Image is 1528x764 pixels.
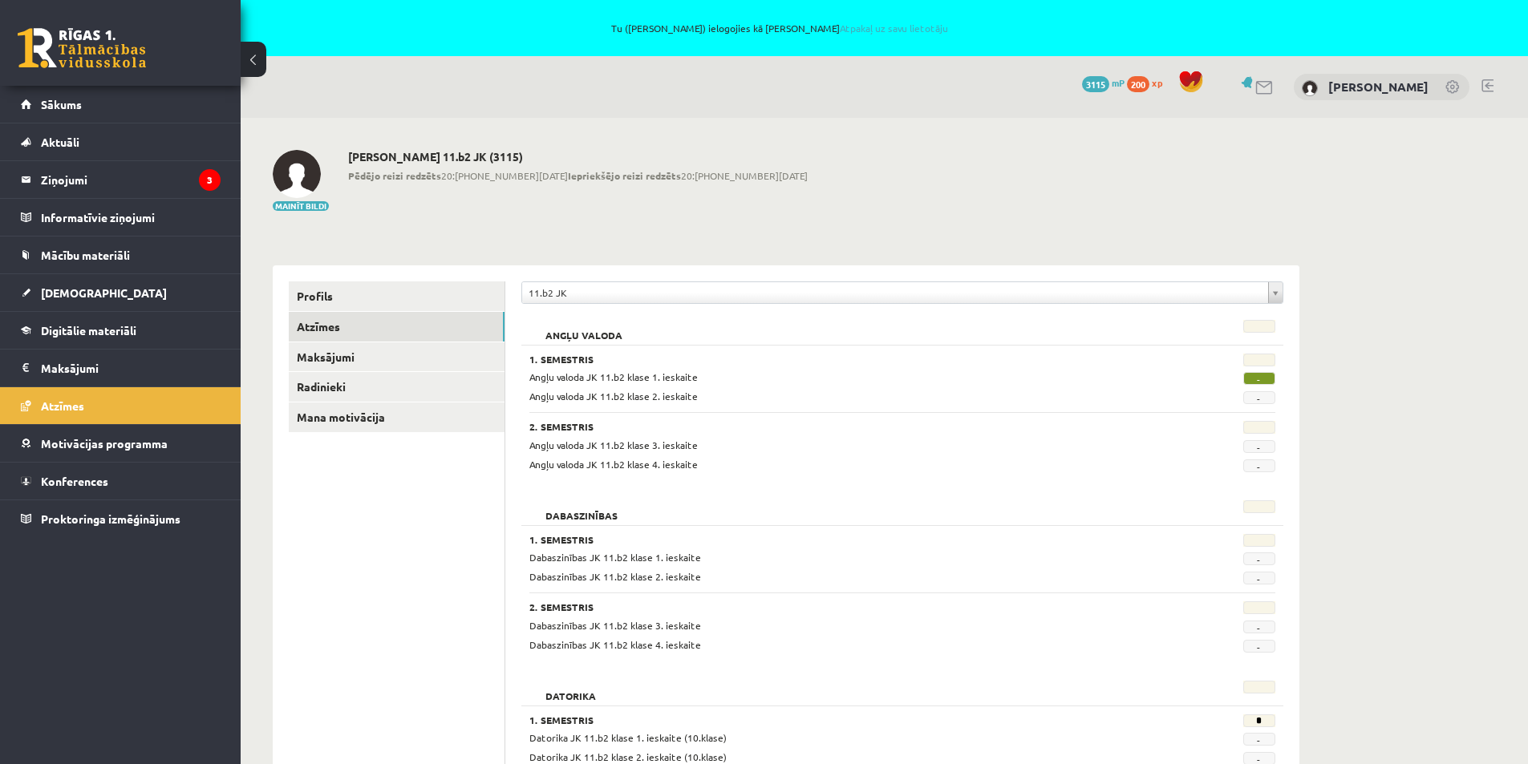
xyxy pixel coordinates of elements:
[529,320,638,336] h2: Angļu valoda
[21,236,221,273] a: Mācību materiāli
[289,402,505,432] a: Mana motivācija
[273,150,321,198] img: Artūrs Masaļskis
[273,201,329,211] button: Mainīt bildi
[1302,80,1318,96] img: Artūrs Masaļskis
[41,248,130,262] span: Mācību materiāli
[1243,440,1275,453] span: -
[41,161,221,198] legend: Ziņojumi
[529,601,1147,612] h3: 2. Semestris
[21,312,221,349] a: Digitālie materiāli
[529,534,1147,545] h3: 1. Semestris
[1328,79,1429,95] a: [PERSON_NAME]
[289,342,505,372] a: Maksājumi
[199,169,221,191] i: 3
[1243,372,1275,385] span: -
[529,638,701,651] span: Dabaszinības JK 11.b2 klase 4. ieskaite
[41,350,221,386] legend: Maksājumi
[21,86,221,123] a: Sākums
[41,398,84,413] span: Atzīmes
[1243,572,1275,584] span: -
[21,463,221,499] a: Konferences
[41,199,221,236] legend: Informatīvie ziņojumi
[529,500,634,516] h2: Dabaszinības
[529,458,698,471] span: Angļu valoda JK 11.b2 klase 4. ieskaite
[41,97,82,111] span: Sākums
[1127,76,1170,89] a: 200 xp
[1082,76,1109,92] span: 3115
[348,169,441,182] b: Pēdējo reizi redzēts
[529,731,727,744] span: Datorika JK 11.b2 klase 1. ieskaite (10.klase)
[1243,620,1275,633] span: -
[522,282,1283,303] a: 11.b2 JK
[568,169,681,182] b: Iepriekšējo reizi redzēts
[289,372,505,402] a: Radinieki
[21,387,221,424] a: Atzīmes
[529,421,1147,432] h3: 2. Semestris
[529,282,1262,303] span: 11.b2 JK
[1082,76,1125,89] a: 3115 mP
[840,22,948,34] a: Atpakaļ uz savu lietotāju
[529,551,701,564] span: Dabaszinības JK 11.b2 klase 1. ieskaite
[21,199,221,236] a: Informatīvie ziņojumi
[41,135,79,149] span: Aktuāli
[289,312,505,342] a: Atzīmes
[1243,552,1275,565] span: -
[529,619,701,632] span: Dabaszinības JK 11.b2 klase 3. ieskaite
[41,511,180,526] span: Proktoringa izmēģinājums
[1127,76,1149,92] span: 200
[41,285,167,300] span: [DEMOGRAPHIC_DATA]
[1243,391,1275,404] span: -
[1243,640,1275,653] span: -
[529,750,727,763] span: Datorika JK 11.b2 klase 2. ieskaite (10.klase)
[41,436,168,451] span: Motivācijas programma
[1243,733,1275,746] span: -
[21,500,221,537] a: Proktoringa izmēģinājums
[1243,459,1275,472] span: -
[21,123,221,160] a: Aktuāli
[18,28,146,68] a: Rīgas 1. Tālmācības vidusskola
[289,281,505,311] a: Profils
[21,274,221,311] a: [DEMOGRAPHIC_DATA]
[529,439,698,451] span: Angļu valoda JK 11.b2 klase 3. ieskaite
[529,681,612,697] h2: Datorika
[529,390,698,402] span: Angļu valoda JK 11.b2 klase 2. ieskaite
[21,161,221,198] a: Ziņojumi3
[41,474,108,488] span: Konferences
[348,168,808,183] span: 20:[PHONE_NUMBER][DATE] 20:[PHONE_NUMBER][DATE]
[529,370,698,383] span: Angļu valoda JK 11.b2 klase 1. ieskaite
[529,354,1147,365] h3: 1. Semestris
[529,714,1147,726] h3: 1. Semestris
[184,23,1376,33] span: Tu ([PERSON_NAME]) ielogojies kā [PERSON_NAME]
[41,323,136,338] span: Digitālie materiāli
[21,425,221,462] a: Motivācijas programma
[21,350,221,386] a: Maksājumi
[348,150,808,164] h2: [PERSON_NAME] 11.b2 JK (3115)
[1112,76,1125,89] span: mP
[529,570,701,583] span: Dabaszinības JK 11.b2 klase 2. ieskaite
[1152,76,1162,89] span: xp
